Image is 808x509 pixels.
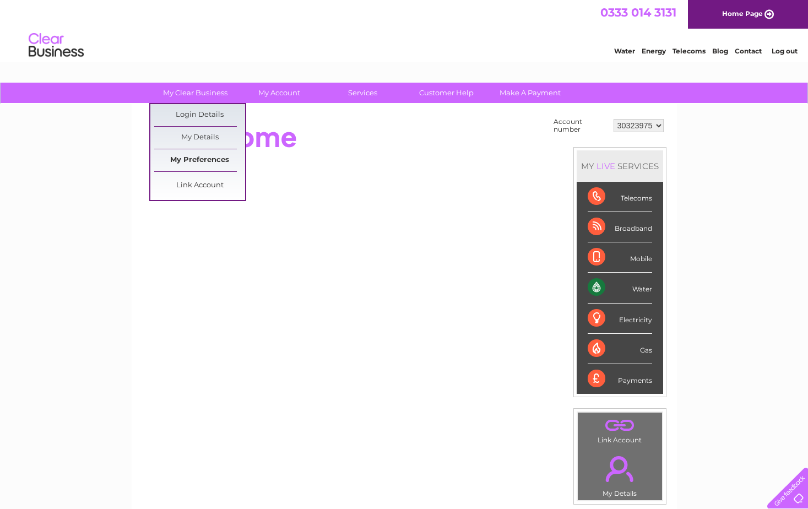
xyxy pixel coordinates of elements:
[485,83,576,103] a: Make A Payment
[317,83,408,103] a: Services
[577,412,663,447] td: Link Account
[614,47,635,55] a: Water
[154,175,245,197] a: Link Account
[28,29,84,62] img: logo.png
[154,149,245,171] a: My Preferences
[588,364,652,394] div: Payments
[154,104,245,126] a: Login Details
[588,273,652,303] div: Water
[581,450,659,488] a: .
[588,334,652,364] div: Gas
[594,161,617,171] div: LIVE
[401,83,492,103] a: Customer Help
[581,415,659,435] a: .
[642,47,666,55] a: Energy
[600,6,676,19] a: 0333 014 3131
[712,47,728,55] a: Blog
[588,242,652,273] div: Mobile
[588,304,652,334] div: Electricity
[588,182,652,212] div: Telecoms
[673,47,706,55] a: Telecoms
[551,115,611,136] td: Account number
[234,83,324,103] a: My Account
[144,6,665,53] div: Clear Business is a trading name of Verastar Limited (registered in [GEOGRAPHIC_DATA] No. 3667643...
[150,83,241,103] a: My Clear Business
[154,127,245,149] a: My Details
[577,150,663,182] div: MY SERVICES
[588,212,652,242] div: Broadband
[772,47,798,55] a: Log out
[577,447,663,501] td: My Details
[735,47,762,55] a: Contact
